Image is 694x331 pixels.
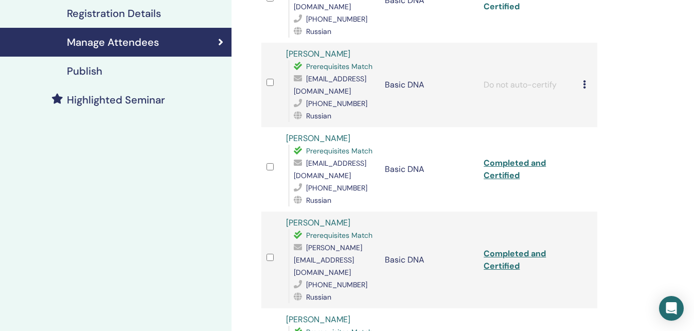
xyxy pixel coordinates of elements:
[306,292,331,302] span: Russian
[67,7,161,20] h4: Registration Details
[306,196,331,205] span: Russian
[67,94,165,106] h4: Highlighted Seminar
[67,36,159,48] h4: Manage Attendees
[67,65,102,77] h4: Publish
[306,27,331,36] span: Russian
[294,74,366,96] span: [EMAIL_ADDRESS][DOMAIN_NAME]
[484,158,546,181] a: Completed and Certified
[286,217,350,228] a: [PERSON_NAME]
[306,146,372,155] span: Prerequisites Match
[380,212,478,308] td: Basic DNA
[659,296,684,321] div: Open Intercom Messenger
[306,62,372,71] span: Prerequisites Match
[306,14,367,24] span: [PHONE_NUMBER]
[306,111,331,120] span: Russian
[286,314,350,325] a: [PERSON_NAME]
[380,127,478,212] td: Basic DNA
[286,48,350,59] a: [PERSON_NAME]
[294,243,362,277] span: [PERSON_NAME][EMAIL_ADDRESS][DOMAIN_NAME]
[286,133,350,144] a: [PERSON_NAME]
[484,248,546,271] a: Completed and Certified
[306,231,372,240] span: Prerequisites Match
[380,43,478,127] td: Basic DNA
[306,99,367,108] span: [PHONE_NUMBER]
[294,159,366,180] span: [EMAIL_ADDRESS][DOMAIN_NAME]
[306,280,367,289] span: [PHONE_NUMBER]
[306,183,367,193] span: [PHONE_NUMBER]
